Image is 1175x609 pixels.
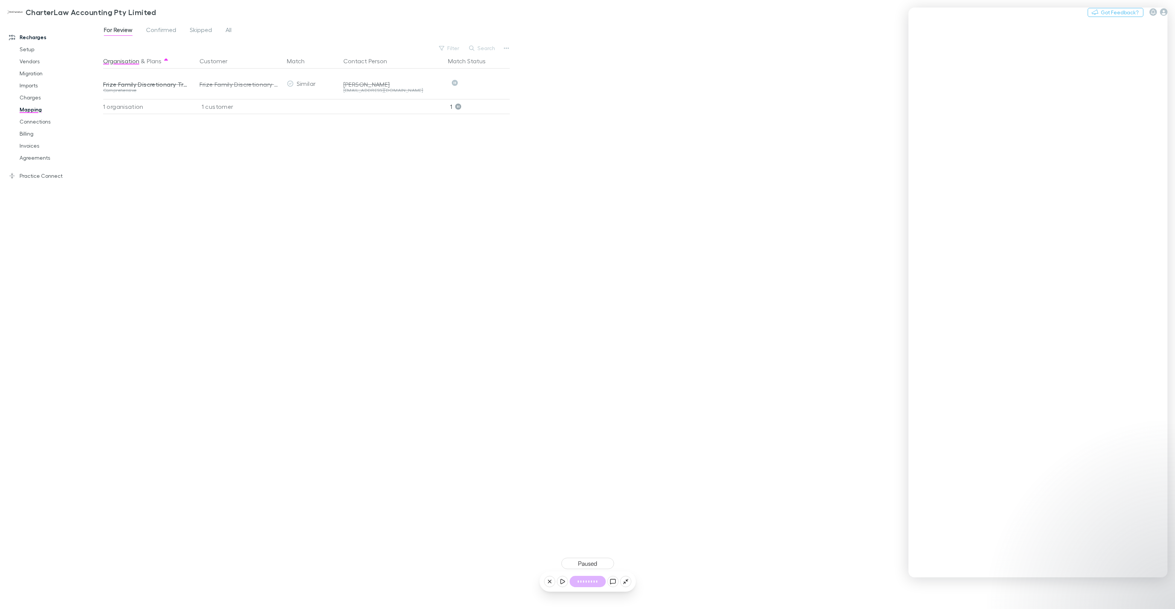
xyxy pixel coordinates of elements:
iframe: Intercom live chat [908,8,1167,577]
button: Match [287,53,314,69]
a: Connections [12,116,102,128]
a: Agreements [12,152,102,164]
div: [PERSON_NAME] [343,81,442,88]
button: Search [465,44,500,53]
div: Frize Family Discretionary Trust TA Liquid Entertainment Pty Ltd [103,81,190,88]
span: Similar [297,80,316,87]
a: Setup [12,43,102,55]
div: Comprehensive [103,88,190,93]
div: 1 customer [194,99,284,114]
button: Customer [200,53,236,69]
button: Filter [435,44,464,53]
span: For Review [104,26,133,36]
a: Invoices [12,140,102,152]
span: Confirmed [146,26,176,36]
a: Mapping [12,104,102,116]
iframe: Intercom live chat [1149,583,1167,601]
span: Skipped [190,26,212,36]
button: Match Status [448,53,495,69]
div: 1 organisation [103,99,194,114]
h3: CharterLaw Accounting Pty Limited [26,8,156,17]
div: & [103,53,190,69]
a: Migration [12,67,102,79]
p: 1 [450,99,510,114]
span: All [226,26,232,36]
img: CharterLaw Accounting Pty Limited's Logo [8,8,23,17]
div: Frize Family Discretionary Trust [200,69,281,99]
svg: Skipped [452,80,458,86]
div: [EMAIL_ADDRESS][DOMAIN_NAME] [343,88,442,93]
a: Charges [12,92,102,104]
a: Vendors [12,55,102,67]
button: Organisation [103,53,139,69]
a: Recharges [2,31,102,43]
button: Contact Person [343,53,396,69]
a: Practice Connect [2,170,102,182]
a: Imports [12,79,102,92]
a: CharterLaw Accounting Pty Limited [3,3,161,21]
button: Plans [147,53,162,69]
a: Billing [12,128,102,140]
